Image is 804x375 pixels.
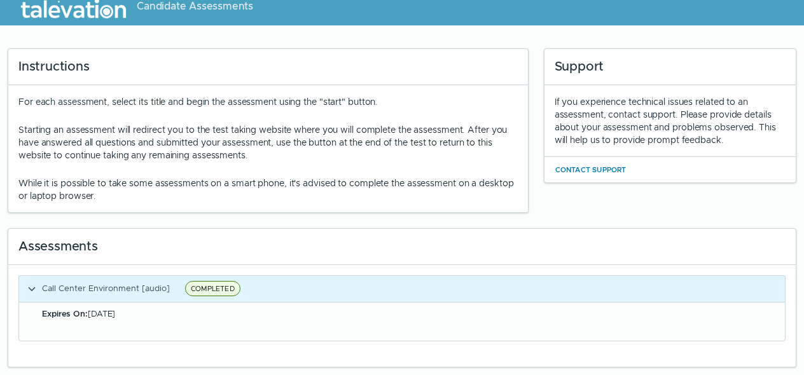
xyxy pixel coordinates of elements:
[185,281,240,296] span: COMPLETED
[18,177,518,202] p: While it is possible to take some assessments on a smart phone, it's advised to complete the asse...
[544,49,796,85] div: Support
[18,302,786,341] div: Call Center Environment [audio]COMPLETED
[555,162,627,177] button: Contact Support
[42,283,170,294] span: Call Center Environment [audio]
[65,10,84,20] span: Help
[18,123,518,161] p: Starting an assessment will redirect you to the test taking website where you will complete the a...
[555,95,786,146] div: If you experience technical issues related to an assessment, contact support. Please provide deta...
[19,276,785,302] button: Call Center Environment [audio]COMPLETED
[8,229,796,265] div: Assessments
[42,308,115,319] span: [DATE]
[18,95,518,202] div: For each assessment, select its title and begin the assessment using the "start" button.
[8,49,528,85] div: Instructions
[42,308,88,319] b: Expires On:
